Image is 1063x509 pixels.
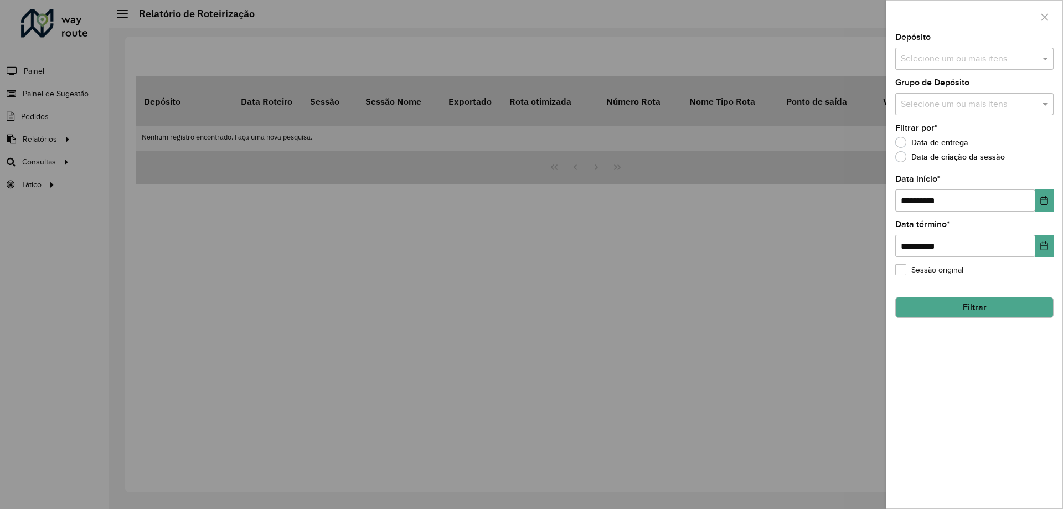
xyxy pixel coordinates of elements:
label: Grupo de Depósito [895,76,969,89]
label: Filtrar por [895,121,938,135]
button: Filtrar [895,297,1054,318]
label: Data término [895,218,950,231]
label: Data de entrega [895,137,968,148]
label: Data de criação da sessão [895,151,1005,162]
label: Data início [895,172,941,186]
label: Sessão original [895,264,963,276]
button: Choose Date [1035,189,1054,212]
label: Depósito [895,30,931,44]
button: Choose Date [1035,235,1054,257]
